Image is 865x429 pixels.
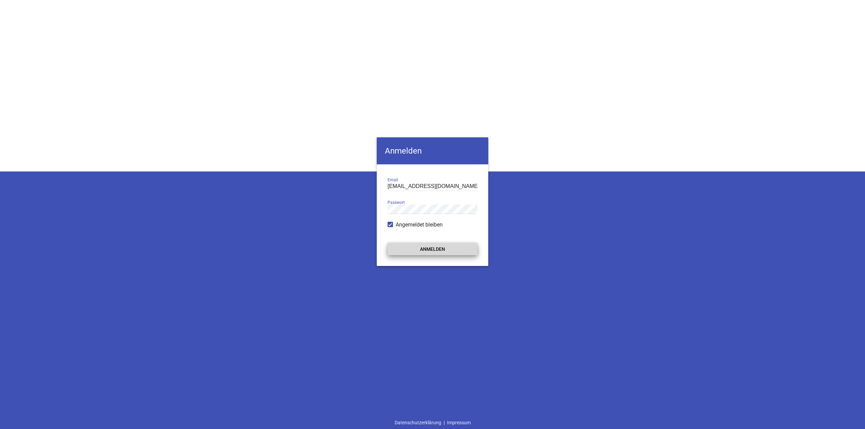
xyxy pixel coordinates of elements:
span: Angemeldet bleiben [396,221,443,229]
div: | [392,416,473,429]
button: Anmelden [388,243,477,255]
a: Datenschutzerklärung [392,416,444,429]
h4: Anmelden [377,137,488,164]
a: Impressum [445,416,473,429]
